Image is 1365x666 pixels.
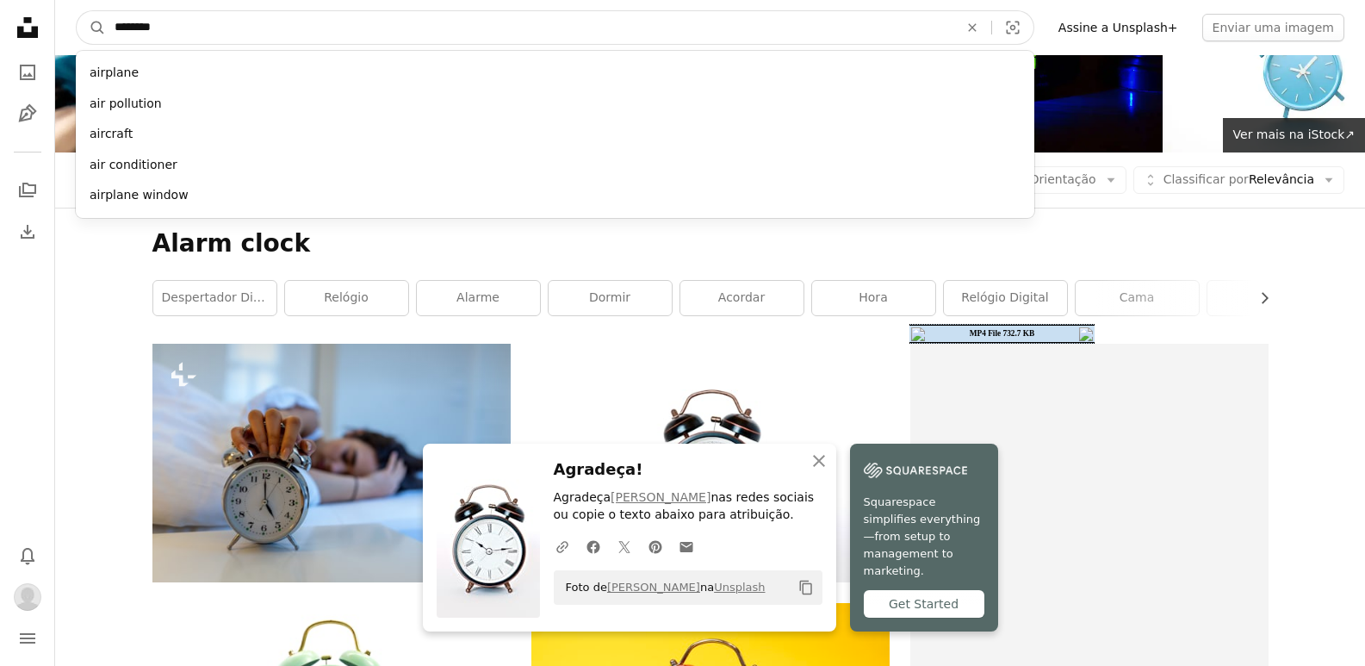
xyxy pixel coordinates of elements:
div: airplane window [76,180,1034,211]
span: Relevância [1163,171,1314,189]
button: Pesquisa visual [992,11,1033,44]
button: Menu [10,621,45,656]
span: Ver mais na iStock ↗ [1233,128,1355,141]
a: Squarespace simplifies everything—from setup to management to marketing.Get Started [850,444,998,632]
a: Fotos [10,55,45,90]
button: rolar lista para a direita [1249,281,1269,315]
div: air pollution [76,89,1034,120]
a: relógio [285,281,408,315]
h3: Agradeça! [554,457,822,482]
p: Agradeça nas redes sociais ou copie o texto abaixo para atribuição. [554,489,822,524]
button: Notificações [10,538,45,573]
img: file-1747939142011-51e5cc87e3c9 [864,457,967,483]
span: Classificar por [1163,172,1249,186]
a: Histórico de downloads [10,215,45,249]
span: Orientação [1030,172,1096,186]
button: Pesquise na Unsplash [77,11,106,44]
div: aircraft [76,119,1034,150]
div: Get Started [864,590,984,618]
a: [PERSON_NAME] [607,581,700,594]
button: Perfil [10,580,45,614]
a: Compartilhar no Facebook [578,529,609,563]
a: relógio digital [944,281,1067,315]
a: Assine a Unsplash+ [1048,14,1188,41]
a: Compartilhar no Pinterest [640,529,671,563]
a: dormir [549,281,672,315]
a: Unsplash [714,581,765,594]
img: icon16.png [911,327,925,341]
button: Enviar uma imagem [1202,14,1344,41]
a: [PERSON_NAME] [611,490,710,504]
a: Ver mais na iStock↗ [1223,118,1365,152]
span: Foto de na [557,574,766,601]
a: sesta [1207,281,1331,315]
button: Orientação [1000,166,1126,194]
div: airplane [76,58,1034,89]
img: despertador analógico redondo preto e branco [531,344,890,582]
img: close16.png [1079,327,1093,341]
button: Copiar para a área de transferência [791,573,821,602]
span: Squarespace simplifies everything—from setup to management to marketing. [864,494,984,580]
a: Mulher deitada na cama desligando um despertador pela manhã às 5h. Mão desliga o despertador acor... [152,455,511,470]
a: Ilustrações [10,96,45,131]
a: Acordar [680,281,803,315]
img: Mulher deitada na cama desligando um despertador pela manhã às 5h. Mão desliga o despertador acor... [152,344,511,582]
button: Classificar porRelevância [1133,166,1344,194]
a: Compartilhar no Twitter [609,529,640,563]
a: Coleções [10,173,45,208]
a: cama [1076,281,1199,315]
form: Pesquise conteúdo visual em todo o site [76,10,1034,45]
h1: Alarm clock [152,228,1269,259]
a: alarme [417,281,540,315]
button: Limpar [953,11,991,44]
a: despertador digital [153,281,276,315]
a: Início — Unsplash [10,10,45,48]
a: Compartilhar por e-mail [671,529,702,563]
img: Avatar do usuário Luan Luan [14,583,41,611]
td: MP4 File 732.7 KB [927,326,1077,342]
a: Hora [812,281,935,315]
div: air conditioner [76,150,1034,181]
